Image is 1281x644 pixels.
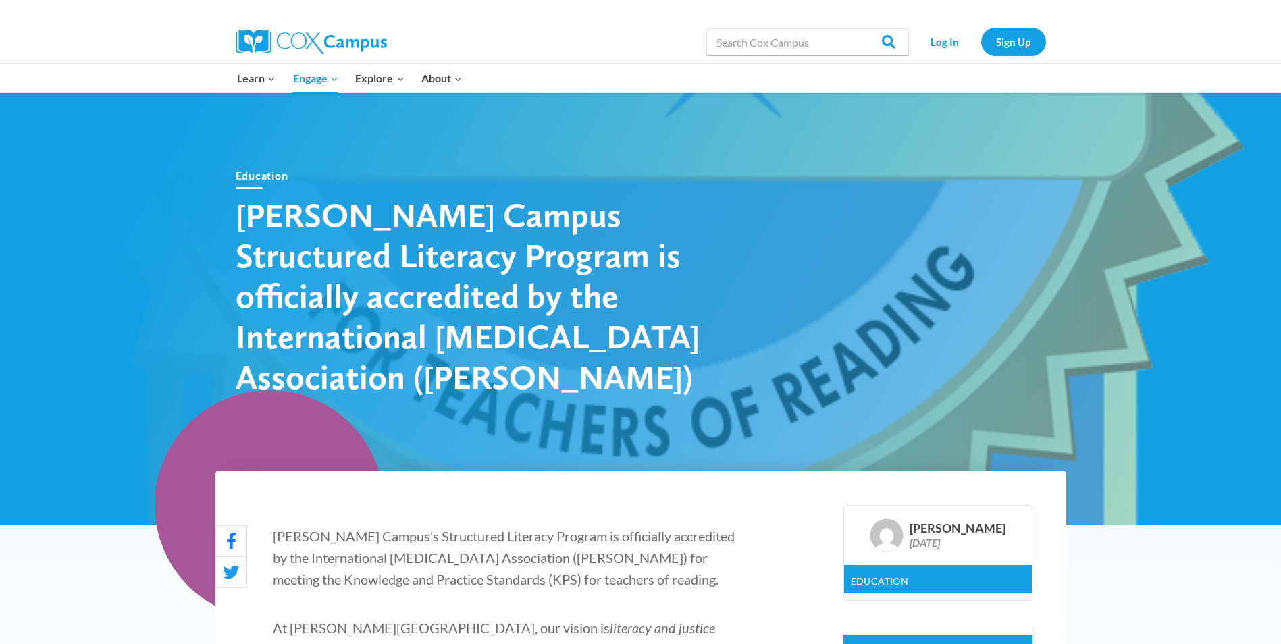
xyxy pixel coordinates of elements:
div: [PERSON_NAME] [910,521,1005,536]
span: Learn [237,70,276,87]
nav: Primary Navigation [229,64,471,92]
div: [DATE] [910,536,1005,549]
span: Engage [293,70,338,87]
a: Log In [916,28,974,55]
nav: Secondary Navigation [916,28,1046,55]
span: About [421,70,462,87]
span: Explore [355,70,404,87]
h1: [PERSON_NAME] Campus Structured Literacy Program is officially accredited by the International [M... [236,194,708,397]
input: Search Cox Campus [706,28,909,55]
a: Education [851,575,909,587]
img: Cox Campus [236,30,387,54]
span: At [PERSON_NAME][GEOGRAPHIC_DATA], our vision is [273,620,610,636]
a: Education [236,169,288,182]
span: [PERSON_NAME] Campus’s Structured Literacy Program is officially accredited by the International ... [273,528,735,587]
a: Sign Up [981,28,1046,55]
